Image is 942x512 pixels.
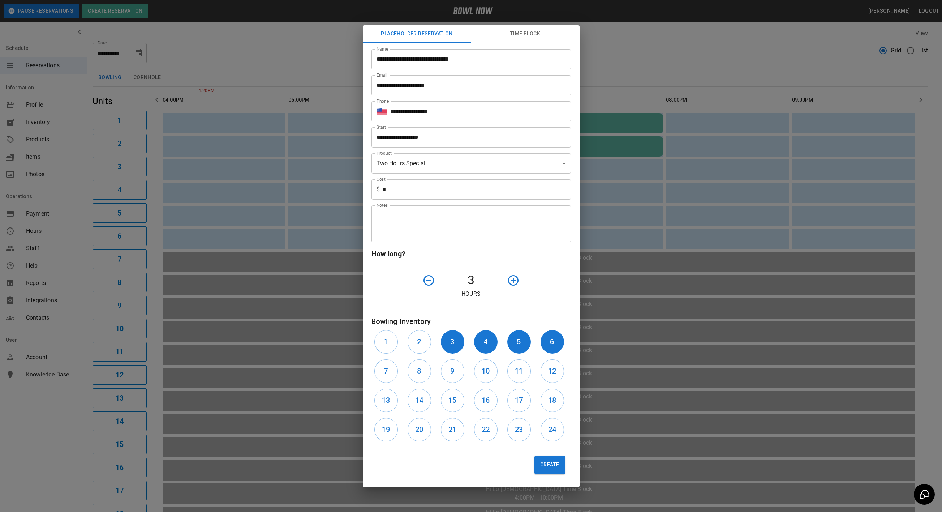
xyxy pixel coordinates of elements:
[517,336,521,347] h6: 5
[482,394,490,406] h6: 16
[471,25,580,43] button: Time Block
[515,394,523,406] h6: 17
[377,106,387,117] button: Select country
[363,25,471,43] button: Placeholder Reservation
[408,389,431,412] button: 14
[548,424,556,435] h6: 24
[384,336,388,347] h6: 1
[377,185,380,194] p: $
[450,365,454,377] h6: 9
[541,418,564,441] button: 24
[541,330,564,354] button: 6
[541,389,564,412] button: 18
[408,330,431,354] button: 2
[374,389,398,412] button: 13
[441,418,464,441] button: 21
[507,330,531,354] button: 5
[507,418,531,441] button: 23
[374,330,398,354] button: 1
[474,418,498,441] button: 22
[534,456,565,474] button: Create
[438,273,504,288] h4: 3
[474,330,498,354] button: 4
[450,336,454,347] h6: 3
[384,365,388,377] h6: 7
[482,424,490,435] h6: 22
[483,336,487,347] h6: 4
[482,365,490,377] h6: 10
[371,316,571,327] h6: Bowling Inventory
[408,418,431,441] button: 20
[374,418,398,441] button: 19
[448,424,456,435] h6: 21
[408,359,431,383] button: 8
[382,424,390,435] h6: 19
[417,336,421,347] h6: 2
[371,153,571,174] div: Two Hours Special
[371,290,571,298] p: Hours
[441,330,464,354] button: 3
[515,424,523,435] h6: 23
[474,389,498,412] button: 16
[548,394,556,406] h6: 18
[441,389,464,412] button: 15
[550,336,554,347] h6: 6
[374,359,398,383] button: 7
[415,394,423,406] h6: 14
[515,365,523,377] h6: 11
[507,359,531,383] button: 11
[548,365,556,377] h6: 12
[377,124,386,130] label: Start
[474,359,498,383] button: 10
[382,394,390,406] h6: 13
[415,424,423,435] h6: 20
[441,359,464,383] button: 9
[448,394,456,406] h6: 15
[417,365,421,377] h6: 8
[541,359,564,383] button: 12
[507,389,531,412] button: 17
[371,248,571,260] h6: How long?
[371,127,566,148] input: Choose date, selected date is Nov 5, 2025
[377,98,389,104] label: Phone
